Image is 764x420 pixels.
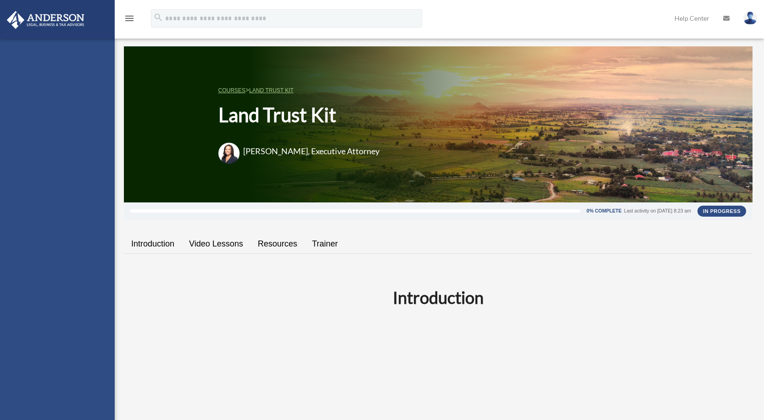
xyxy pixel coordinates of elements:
[182,231,251,257] a: Video Lessons
[743,11,757,25] img: User Pic
[251,231,305,257] a: Resources
[218,101,391,129] h1: Land Trust Kit
[218,143,240,164] img: Amanda-Wylanda.png
[124,13,135,24] i: menu
[586,208,621,213] div: 0% Complete
[124,231,182,257] a: Introduction
[129,286,747,309] h2: Introduction
[124,16,135,24] a: menu
[697,206,746,217] div: In Progress
[624,208,691,213] div: Last activity on [DATE] 8:23 am
[153,12,163,22] i: search
[249,87,294,94] a: Land Trust Kit
[4,11,87,29] img: Anderson Advisors Platinum Portal
[218,84,391,96] p: >
[218,87,245,94] a: COURSES
[305,231,345,257] a: Trainer
[243,146,379,157] h3: [PERSON_NAME], Executive Attorney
